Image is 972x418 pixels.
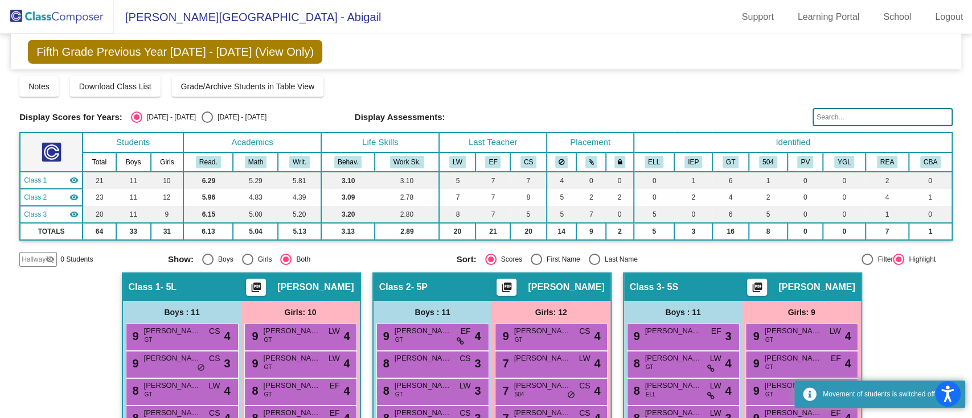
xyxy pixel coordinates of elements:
span: [PERSON_NAME] [277,282,354,293]
span: [PERSON_NAME] [395,353,452,364]
td: 6 [712,206,748,223]
th: Carly Swotek [510,152,546,172]
td: 2 [606,189,634,206]
mat-icon: picture_as_pdf [500,282,514,297]
button: LW [449,156,466,168]
mat-icon: visibility [69,176,79,185]
td: 7 [475,172,510,189]
span: Hallway [22,254,46,264]
td: 20 [439,223,475,240]
th: Keep away students [547,152,577,172]
span: 9 [500,330,509,342]
a: School [874,8,920,26]
div: Girls: 10 [241,301,360,324]
span: GT [765,363,773,371]
td: 5.96 [183,189,233,206]
span: 8 [380,357,389,370]
span: CS [209,353,220,365]
mat-radio-group: Select an option [131,111,266,123]
span: EF [831,353,841,365]
td: 3.10 [375,172,439,189]
td: 0 [788,223,823,240]
td: 0 [576,172,605,189]
span: [PERSON_NAME] [514,380,571,391]
span: do_not_disturb_alt [567,391,575,400]
th: 504 Plan [749,152,788,172]
span: 8 [130,384,139,397]
td: 0 [674,206,712,223]
span: LW [329,325,340,337]
span: [PERSON_NAME] [778,282,855,293]
button: ELL [645,156,663,168]
div: Boys : 11 [123,301,241,324]
th: English Language Learner [634,152,674,172]
span: [PERSON_NAME] [264,380,321,391]
td: 5 [634,223,674,240]
div: Boys [214,254,233,264]
td: 2 [576,189,605,206]
mat-icon: visibility [69,193,79,202]
span: 8 [631,357,640,370]
td: 11 [116,206,151,223]
div: Girls: 9 [743,301,861,324]
span: GT [264,336,272,344]
td: 5 [547,206,577,223]
span: [PERSON_NAME] [528,282,604,293]
span: 7 [500,384,509,397]
span: 4 [594,355,600,372]
a: Logout [926,8,972,26]
span: Class 2 [379,282,411,293]
div: Filter [873,254,893,264]
span: 9 [750,384,760,397]
span: 7 [500,357,509,370]
td: 7 [576,206,605,223]
td: 0 [823,223,866,240]
th: Placement [547,133,634,152]
th: Boys [116,152,151,172]
span: Class 3 [630,282,662,293]
span: LW [579,353,590,365]
td: 4 [547,172,577,189]
td: 7 [866,223,909,240]
mat-icon: visibility [69,210,79,219]
span: 4 [343,355,350,372]
span: - 5L [161,282,177,293]
td: 0 [909,206,952,223]
td: 1 [674,172,712,189]
td: TOTALS [20,223,83,240]
th: Students [83,133,183,152]
td: 0 [606,206,634,223]
td: 2 [749,189,788,206]
span: 4 [594,382,600,399]
mat-icon: picture_as_pdf [750,282,764,297]
span: 9 [130,357,139,370]
th: Individualized Education Plan [674,152,712,172]
span: [PERSON_NAME] [395,325,452,337]
th: Keep with students [576,152,605,172]
td: 8 [749,223,788,240]
td: 3.13 [321,223,375,240]
th: Identified [634,133,952,152]
td: 3.09 [321,189,375,206]
td: 11 [116,189,151,206]
div: [DATE] - [DATE] [213,112,266,122]
td: 6.13 [183,223,233,240]
span: EF [330,380,340,392]
button: GT [723,156,739,168]
div: Girls [253,254,272,264]
span: GT [264,390,272,399]
span: EF [461,325,471,337]
td: 31 [151,223,184,240]
span: [PERSON_NAME] [144,353,201,364]
td: 7 [475,189,510,206]
span: GT [765,390,773,399]
span: GT [264,363,272,371]
td: 20 [83,206,116,223]
td: 2 [866,172,909,189]
td: 4 [866,189,909,206]
td: 1 [909,189,952,206]
span: 504 [515,390,524,399]
td: 4 [712,189,748,206]
span: Class 2 [24,192,47,202]
span: 9 [249,330,259,342]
